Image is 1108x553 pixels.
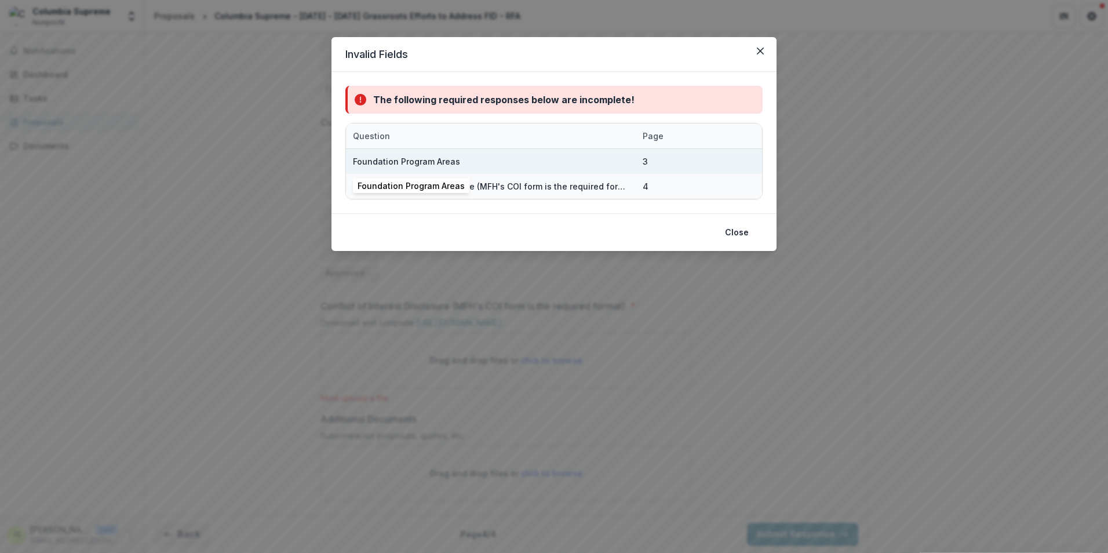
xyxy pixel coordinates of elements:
div: Page [636,123,694,148]
div: Question [346,123,636,148]
div: Page [636,130,670,142]
div: Conflict of Interest Disclosure (MFH's COI form is the required format) [353,180,629,192]
button: Close [718,223,756,242]
div: Foundation Program Areas [353,155,460,168]
button: Close [751,42,770,60]
div: Question [346,130,397,142]
div: The following required responses below are incomplete! [373,93,635,107]
header: Invalid Fields [331,37,777,72]
div: 4 [643,180,648,192]
div: 3 [643,155,648,168]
